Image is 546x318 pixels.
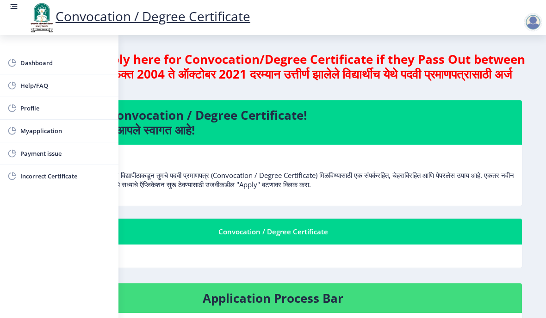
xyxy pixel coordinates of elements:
span: Dashboard [20,57,111,68]
div: Convocation / Degree Certificate [35,226,511,237]
h4: Students can apply here for Convocation/Degree Certificate if they Pass Out between 2004 To [DATE... [17,52,529,96]
img: logo [28,2,56,33]
span: Incorrect Certificate [20,171,111,182]
span: Help/FAQ [20,80,111,91]
span: Profile [20,103,111,114]
a: Convocation / Degree Certificate [28,7,250,25]
h4: Application Process Bar [35,291,511,306]
span: Myapplication [20,125,111,136]
p: पुण्यश्लोक अहिल्यादेवी होळकर सोलापूर विद्यापीठाकडून तुमचे पदवी प्रमाणपत्र (Convocation / Degree C... [28,152,518,189]
span: Payment issue [20,148,111,159]
h4: Welcome to Convocation / Degree Certificate! पदवी प्रमाणपत्रात आपले स्वागत आहे! [35,108,511,137]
